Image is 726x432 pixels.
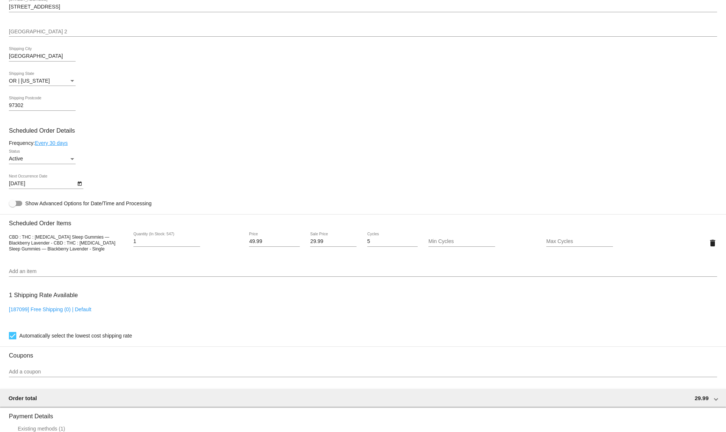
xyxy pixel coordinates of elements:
input: Shipping Street 2 [9,29,717,35]
h3: Scheduled Order Items [9,214,717,227]
input: Shipping City [9,53,76,59]
input: Shipping Postcode [9,103,76,109]
input: Shipping Street 1 [9,4,717,10]
span: 29.99 [694,395,709,401]
span: CBD : THC : [MEDICAL_DATA] Sleep Gummies — Blackberry Lavender - CBD : THC : [MEDICAL_DATA] Sleep... [9,235,115,252]
span: Order total [9,395,37,401]
input: Sale Price [310,239,357,245]
mat-select: Shipping State [9,78,76,84]
button: Open calendar [76,179,83,187]
mat-select: Status [9,156,76,162]
a: [187099] Free Shipping (0) | Default [9,306,91,312]
span: OR | [US_STATE] [9,78,50,84]
span: Automatically select the lowest cost shipping rate [19,331,132,340]
input: Quantity (In Stock: 547) [133,239,200,245]
h3: Scheduled Order Details [9,127,717,134]
div: Frequency: [9,140,717,146]
a: Every 30 days [35,140,68,146]
span: Active [9,156,23,162]
input: Next Occurrence Date [9,181,76,187]
input: Cycles [367,239,418,245]
input: Add a coupon [9,369,717,375]
input: Add an item [9,269,717,275]
span: Show Advanced Options for Date/Time and Processing [25,200,152,207]
h3: 1 Shipping Rate Available [9,287,78,303]
h3: Payment Details [9,407,717,420]
h3: Coupons [9,346,717,359]
div: Existing methods (1) [18,426,65,432]
input: Price [249,239,299,245]
mat-icon: delete [708,239,717,247]
input: Max Cycles [546,239,613,245]
input: Min Cycles [428,239,495,245]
